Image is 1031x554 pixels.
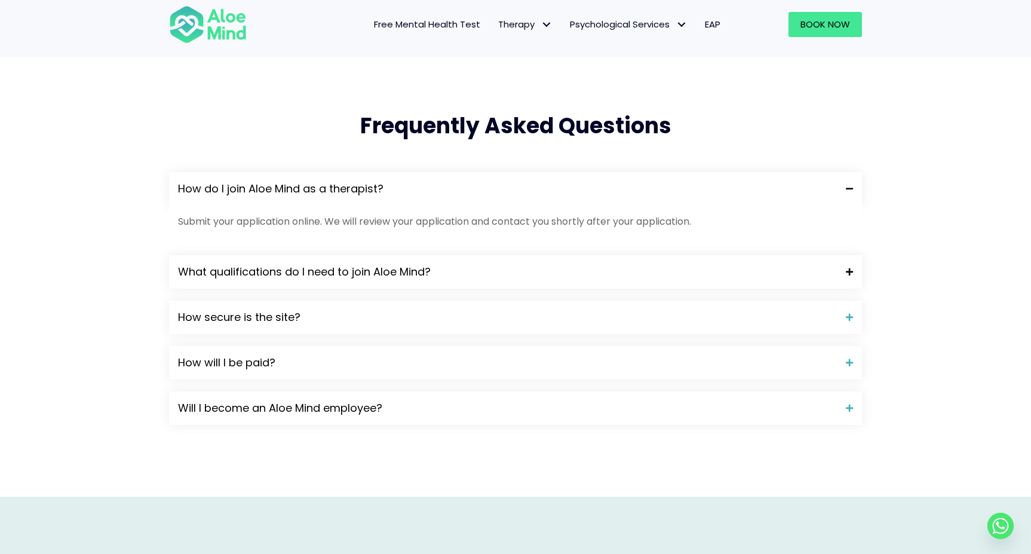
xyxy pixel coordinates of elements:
span: Therapy: submenu [538,16,555,33]
a: TherapyTherapy: submenu [489,12,561,37]
a: Psychological ServicesPsychological Services: submenu [561,12,696,37]
a: Book Now [788,12,862,37]
span: How will I be paid? [178,355,837,371]
span: Therapy [498,18,552,30]
p: Submit your application online. We will review your application and contact you shortly after you... [178,215,853,228]
span: Psychological Services [570,18,687,30]
span: What qualifications do I need to join Aloe Mind? [178,264,837,280]
a: EAP [696,12,729,37]
span: How do I join Aloe Mind as a therapist? [178,181,837,197]
span: Book Now [800,18,850,30]
a: Whatsapp [987,513,1014,539]
span: Free Mental Health Test [374,18,480,30]
nav: Menu [262,12,729,37]
span: Frequently Asked Questions [360,111,671,141]
img: Aloe mind Logo [169,5,247,44]
span: Psychological Services: submenu [673,16,690,33]
span: How secure is the site? [178,310,837,325]
span: Will I become an Aloe Mind employee? [178,400,837,416]
a: Free Mental Health Test [365,12,489,37]
span: EAP [705,18,720,30]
